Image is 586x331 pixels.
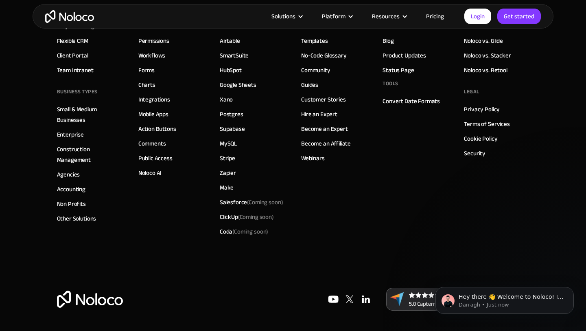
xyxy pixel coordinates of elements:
a: Enterprise [57,129,84,140]
a: Team Intranet [57,65,94,75]
div: Solutions [261,11,312,22]
a: Supabase [220,124,245,134]
a: Hire an Expert [301,109,337,119]
a: Flexible CRM [57,35,88,46]
a: MySQL [220,138,237,149]
a: Other Solutions [57,213,96,224]
a: Become an Expert [301,124,348,134]
a: Mobile Apps [138,109,168,119]
a: Noloco vs. Stacker [464,50,511,61]
a: Stripe [220,153,235,163]
a: Community [301,65,330,75]
a: Integrations [138,94,170,105]
a: Public Access [138,153,173,163]
a: Small & Medium Businesses [57,104,122,125]
a: Postgres [220,109,243,119]
a: Google Sheets [220,79,256,90]
a: Templates [301,35,328,46]
div: Salesforce [220,197,283,207]
div: Resources [362,11,416,22]
div: Legal [464,86,479,98]
a: Login [464,9,491,24]
a: Noloco vs. Glide [464,35,503,46]
a: Become an Affiliate [301,138,351,149]
a: Make [220,182,234,193]
div: Solutions [271,11,295,22]
a: Permissions [138,35,169,46]
a: Convert Date Formats [383,96,440,106]
a: Client Portal [57,50,88,61]
a: Get started [497,9,541,24]
span: (Coming soon) [238,211,274,223]
a: HubSpot [220,65,242,75]
div: Tools [383,77,398,90]
a: Status Page [383,65,414,75]
a: Cookie Policy [464,133,497,144]
a: Pricing [416,11,454,22]
a: home [45,10,94,23]
a: Accounting [57,184,86,194]
a: Construction Management [57,144,122,165]
a: Zapier [220,168,236,178]
a: Action Buttons [138,124,176,134]
a: Xano [220,94,233,105]
a: Airtable [220,35,240,46]
a: Guides [301,79,318,90]
span: (Coming soon) [247,196,283,208]
a: Product Updates [383,50,426,61]
a: Webinars [301,153,325,163]
div: Coda [220,226,268,237]
div: Platform [322,11,345,22]
a: Noloco vs. Retool [464,65,507,75]
div: Resources [372,11,400,22]
a: Comments [138,138,166,149]
a: Workflows [138,50,166,61]
a: Non Profits [57,199,86,209]
a: Charts [138,79,155,90]
div: ClickUp [220,212,274,222]
iframe: Intercom notifications message [423,270,586,327]
a: Security [464,148,485,159]
a: Noloco AI [138,168,162,178]
a: Privacy Policy [464,104,500,115]
a: Forms [138,65,155,75]
div: BUSINESS TYPES [57,86,98,98]
span: (Coming soon) [232,226,268,237]
a: Blog [383,35,394,46]
a: Agencies [57,169,80,180]
a: SmartSuite [220,50,249,61]
a: Customer Stories [301,94,346,105]
div: Platform [312,11,362,22]
a: Terms of Services [464,119,509,129]
a: No-Code Glossary [301,50,347,61]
